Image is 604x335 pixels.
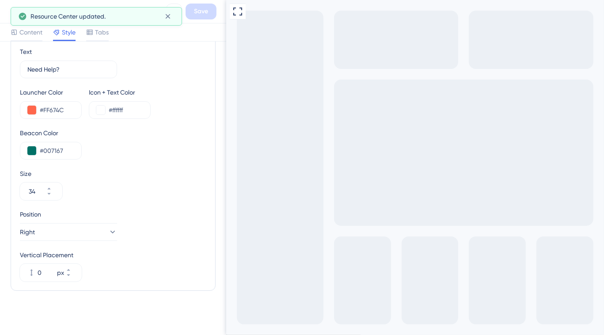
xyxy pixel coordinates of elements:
div: Launcher Color [20,87,82,98]
span: Style [62,27,76,38]
div: STAGING - Cook Help Centre [28,5,163,18]
div: Position [20,209,117,220]
div: Size [20,168,206,179]
div: Vertical Placement [20,250,82,260]
span: Content [19,27,42,38]
div: px [57,267,64,278]
span: Tabs [95,27,109,38]
span: Right [20,227,35,237]
span: Resource Center updated. [30,11,106,22]
button: px [66,264,82,273]
div: Beacon Color [20,128,206,138]
button: px [66,273,82,282]
div: Text [20,46,32,57]
div: Icon + Text Color [89,87,151,98]
input: Get Started [27,65,110,74]
input: px [38,267,55,278]
span: Save [194,6,208,17]
button: Save [186,4,217,19]
button: Right [20,223,117,241]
